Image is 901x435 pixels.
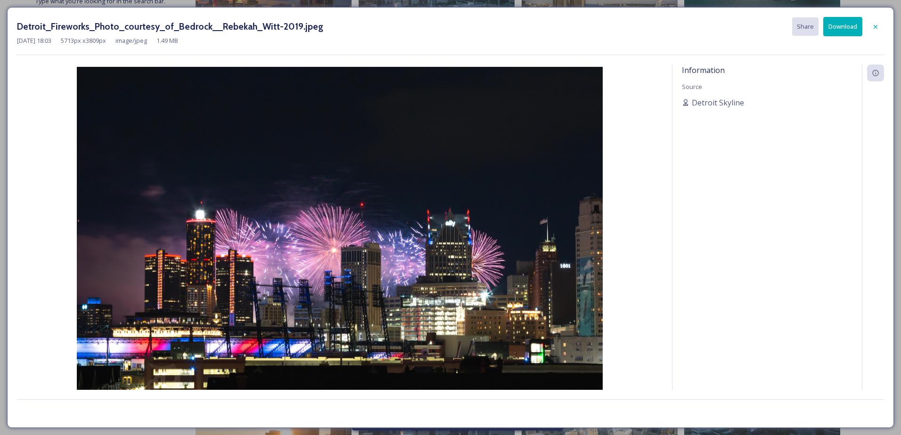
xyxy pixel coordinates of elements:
[17,67,663,417] img: Detroit_Fireworks_Photo_courtesy_of_Bedrock__Rebekah_Witt-2019.jpeg
[682,65,725,75] span: Information
[156,36,178,45] span: 1.49 MB
[17,36,51,45] span: [DATE] 18:03
[823,17,862,36] button: Download
[682,82,702,91] span: Source
[17,20,323,33] h3: Detroit_Fireworks_Photo_courtesy_of_Bedrock__Rebekah_Witt-2019.jpeg
[792,17,819,36] button: Share
[61,36,106,45] span: 5713 px x 3809 px
[115,36,147,45] span: image/jpeg
[692,97,744,108] span: Detroit Skyline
